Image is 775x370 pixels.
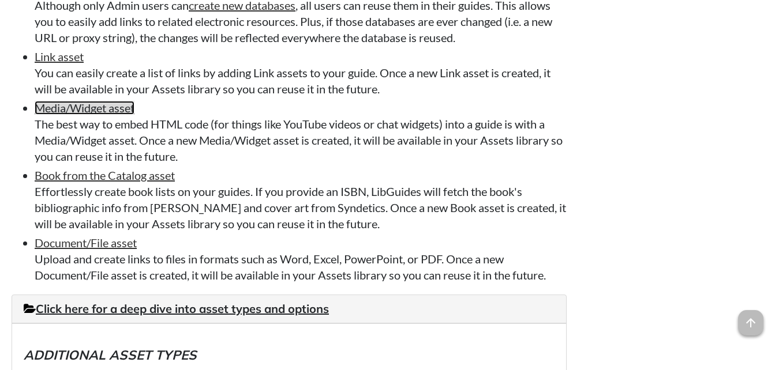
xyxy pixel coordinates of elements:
a: Book from the Catalog asset [35,168,175,182]
span: arrow_upward [738,310,763,335]
a: Click here for a deep dive into asset types and options [24,301,329,316]
li: You can easily create a list of links by adding Link assets to your guide. Once a new Link asset ... [35,48,567,97]
a: arrow_upward [738,311,763,325]
a: Link asset [35,50,84,63]
li: The best way to embed HTML code (for things like YouTube videos or chat widgets) into a guide is ... [35,100,567,164]
li: Upload and create links to files in formats such as Word, Excel, PowerPoint, or PDF. Once a new D... [35,235,567,283]
a: Document/File asset [35,236,137,250]
li: Effortlessly create book lists on your guides. If you provide an ISBN, LibGuides will fetch the b... [35,167,567,232]
a: Media/Widget asset [35,101,134,115]
h5: Additional asset types [24,346,555,364]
